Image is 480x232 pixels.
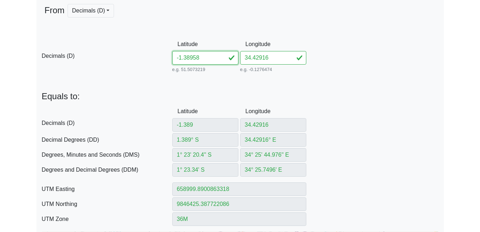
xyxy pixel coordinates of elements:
label: Longitude [240,37,262,51]
span: Decimal Degrees (DD) [42,136,172,144]
label: UTM Zone [36,212,172,226]
label: UTM Easting [36,182,172,196]
small: e.g. 51.5073219 [172,66,238,73]
span: Decimals (D) [42,119,172,127]
button: Decimals (D) [68,4,114,17]
small: e.g. -0.1276474 [240,66,306,73]
span: Degrees and Decimal Degrees (DDM) [42,166,172,174]
span: Decimals (D) [42,52,172,60]
span: From [45,4,65,35]
label: Longitude [240,105,262,118]
span: Degrees, Minutes and Seconds (DMS) [42,151,172,159]
label: Latitude [172,105,194,118]
p: Equals to: [42,91,439,102]
label: Latitude [172,37,194,51]
label: UTM Northing [36,197,172,211]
